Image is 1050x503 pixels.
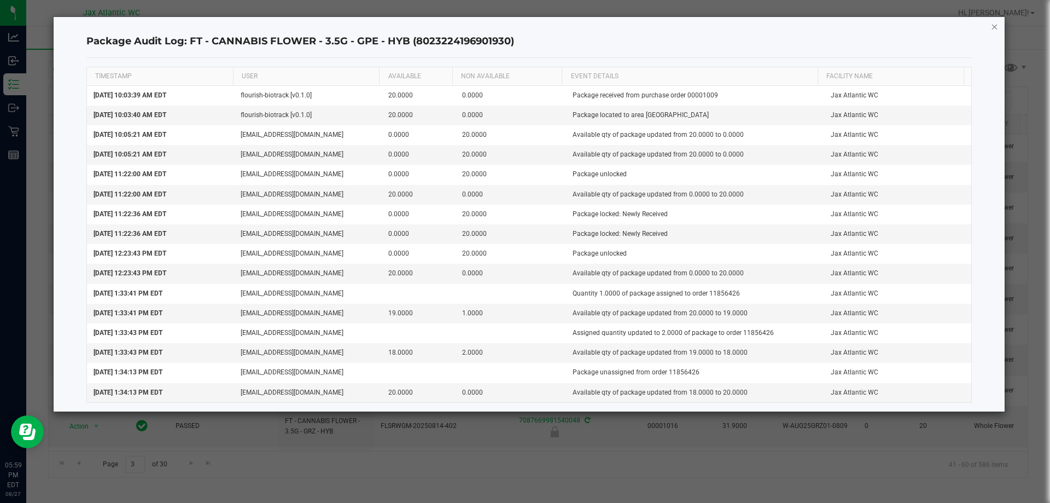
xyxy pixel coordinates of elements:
td: Available qty of package updated from 0.0000 to 20.0000 [566,185,824,205]
td: 20.0000 [456,145,566,165]
td: [EMAIL_ADDRESS][DOMAIN_NAME] [234,323,382,343]
td: [EMAIL_ADDRESS][DOMAIN_NAME] [234,264,382,284]
td: Available qty of package updated from 20.0000 to 0.0000 [566,125,824,145]
td: Jax Atlantic WC [824,323,972,343]
span: [DATE] 10:03:39 AM EDT [94,91,166,99]
td: Available qty of package updated from 19.0000 to 18.0000 [566,343,824,363]
td: Jax Atlantic WC [824,86,972,106]
td: [EMAIL_ADDRESS][DOMAIN_NAME] [234,165,382,184]
td: Jax Atlantic WC [824,205,972,224]
td: Package located to area [GEOGRAPHIC_DATA] [566,106,824,125]
td: 0.0000 [382,125,456,145]
td: [EMAIL_ADDRESS][DOMAIN_NAME] [234,343,382,363]
span: [DATE] 1:33:43 PM EDT [94,329,162,337]
td: Jax Atlantic WC [824,284,972,304]
span: [DATE] 1:33:41 PM EDT [94,309,162,317]
td: Jax Atlantic WC [824,343,972,363]
td: Available qty of package updated from 0.0000 to 20.0000 [566,264,824,284]
td: 20.0000 [456,205,566,224]
td: 0.0000 [382,145,456,165]
td: 20.0000 [456,165,566,184]
td: 19.0000 [382,304,456,323]
td: Jax Atlantic WC [824,165,972,184]
td: Assigned quantity updated to 2.0000 of package to order 11856426 [566,323,824,343]
td: 1.0000 [456,304,566,323]
td: Jax Atlantic WC [824,185,972,205]
td: 20.0000 [382,86,456,106]
td: [EMAIL_ADDRESS][DOMAIN_NAME] [234,205,382,224]
td: 20.0000 [382,383,456,402]
td: Jax Atlantic WC [824,106,972,125]
td: Jax Atlantic WC [824,264,972,284]
td: [EMAIL_ADDRESS][DOMAIN_NAME] [234,185,382,205]
td: [EMAIL_ADDRESS][DOMAIN_NAME] [234,125,382,145]
span: [DATE] 12:23:43 PM EDT [94,269,166,277]
span: [DATE] 11:22:00 AM EDT [94,170,166,178]
th: NON AVAILABLE [452,67,562,86]
td: [EMAIL_ADDRESS][DOMAIN_NAME] [234,244,382,264]
td: 0.0000 [456,383,566,402]
td: Package received from purchase order 00001009 [566,86,824,106]
td: Package locked: Newly Received [566,205,824,224]
td: Available qty of package updated from 20.0000 to 19.0000 [566,304,824,323]
td: Package locked: Newly Received [566,224,824,244]
th: TIMESTAMP [87,67,233,86]
td: 0.0000 [382,205,456,224]
td: 0.0000 [456,106,566,125]
span: [DATE] 10:03:40 AM EDT [94,111,166,119]
td: Jax Atlantic WC [824,244,972,264]
span: [DATE] 1:34:13 PM EDT [94,368,162,376]
span: [DATE] 12:23:43 PM EDT [94,250,166,257]
td: [EMAIL_ADDRESS][DOMAIN_NAME] [234,383,382,402]
th: AVAILABLE [379,67,452,86]
td: 18.0000 [382,343,456,363]
td: Available qty of package updated from 18.0000 to 20.0000 [566,383,824,402]
td: 20.0000 [456,244,566,264]
td: [EMAIL_ADDRESS][DOMAIN_NAME] [234,284,382,304]
td: flourish-biotrack [v0.1.0] [234,86,382,106]
span: [DATE] 1:33:41 PM EDT [94,290,162,297]
td: 0.0000 [382,165,456,184]
td: 0.0000 [456,185,566,205]
td: Package unlocked [566,244,824,264]
th: EVENT DETAILS [562,67,818,86]
td: [EMAIL_ADDRESS][DOMAIN_NAME] [234,304,382,323]
h4: Package Audit Log: FT - CANNABIS FLOWER - 3.5G - GPE - HYB (8023224196901930) [86,34,972,49]
td: 0.0000 [456,264,566,284]
span: [DATE] 10:05:21 AM EDT [94,151,166,158]
td: Available qty of package updated from 20.0000 to 0.0000 [566,145,824,165]
td: Package unlocked [566,165,824,184]
td: [EMAIL_ADDRESS][DOMAIN_NAME] [234,224,382,244]
td: Package unassigned from order 11856426 [566,363,824,383]
th: Facility Name [818,67,964,86]
span: [DATE] 1:33:43 PM EDT [94,349,162,356]
td: Quantity 1.0000 of package assigned to order 11856426 [566,284,824,304]
td: flourish-biotrack [v0.1.0] [234,106,382,125]
span: [DATE] 11:22:36 AM EDT [94,210,166,218]
td: Jax Atlantic WC [824,224,972,244]
td: 20.0000 [382,185,456,205]
span: [DATE] 11:22:00 AM EDT [94,190,166,198]
span: [DATE] 11:22:36 AM EDT [94,230,166,238]
td: 20.0000 [456,125,566,145]
span: [DATE] 1:34:13 PM EDT [94,389,162,396]
td: 2.0000 [456,343,566,363]
iframe: Resource center [11,415,44,448]
td: 20.0000 [456,224,566,244]
td: 0.0000 [456,86,566,106]
td: [EMAIL_ADDRESS][DOMAIN_NAME] [234,145,382,165]
td: Jax Atlantic WC [824,304,972,323]
td: 0.0000 [382,244,456,264]
td: [EMAIL_ADDRESS][DOMAIN_NAME] [234,363,382,383]
td: Jax Atlantic WC [824,125,972,145]
th: USER [233,67,379,86]
span: [DATE] 10:05:21 AM EDT [94,131,166,138]
td: Jax Atlantic WC [824,363,972,383]
td: Jax Atlantic WC [824,383,972,402]
td: 20.0000 [382,264,456,284]
td: 20.0000 [382,106,456,125]
td: 0.0000 [382,224,456,244]
td: Jax Atlantic WC [824,145,972,165]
